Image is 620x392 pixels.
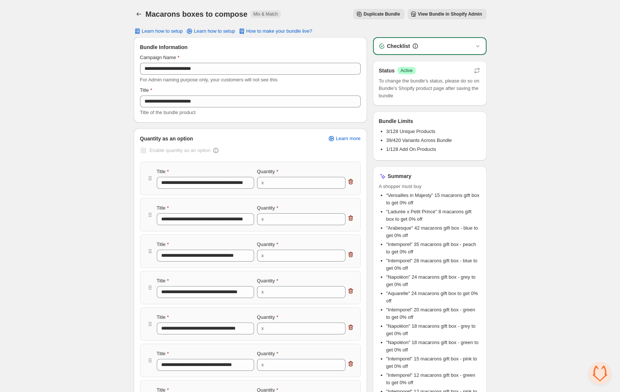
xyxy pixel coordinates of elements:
[134,9,144,19] button: Back
[379,117,413,125] h3: Bundle Limits
[234,26,317,36] button: How to make your bundle live?
[379,67,395,74] h3: Status
[400,68,413,74] span: Active
[379,77,481,100] span: To change the bundle's status, please do so on Bundle's Shopify product page after saving the bundle
[257,168,278,175] label: Quantity
[157,204,169,212] label: Title
[336,136,360,142] span: Learn more
[379,183,481,190] span: A shopper must buy
[157,168,169,175] label: Title
[140,77,277,82] span: For Admin naming purpose only, your customers will not see this
[157,314,169,321] label: Title
[353,9,405,19] button: Duplicate Bundle
[257,350,278,357] label: Quantity
[408,9,487,19] button: View Bundle in Shopify Admin
[386,257,481,272] li: "Intemporel" 28 macarons gift box - blue to get 0% off
[589,362,611,385] div: Open chat
[386,306,481,321] li: "Intemporel" 20 macarons gift box - green to get 0% off
[262,288,264,296] div: x
[386,129,435,134] span: 3/128 Unique Products
[418,11,482,17] span: View Bundle in Shopify Admin
[386,137,452,143] span: 39/420 Variants Across Bundle
[386,273,481,288] li: "Napoléon" 24 macarons gift box - grey to get 0% off
[386,355,481,370] li: "Intemporel" 15 macarons gift box - pink to get 0% off
[181,26,240,36] a: Learn how to setup
[386,192,481,207] li: “Versailles in Majesty” 15 macarons gift box to get 0% off
[386,241,481,256] li: "Intemporel" 35 macarons gift box - peach to get 0% off
[262,252,264,259] div: x
[146,10,248,19] h1: Macarons boxes to compose
[262,216,264,223] div: x
[142,28,183,34] span: Learn how to setup
[257,241,278,248] label: Quantity
[386,208,481,223] li: "Ladurée x Petit Prince" 8 macarons gift box to get 0% off
[386,146,436,152] span: 1/128 Add On Products
[262,325,264,332] div: x
[253,11,278,17] span: Mix & Match
[386,224,481,239] li: "Arabesque" 42 macarons gift box - blue to get 0% off
[262,361,264,369] div: x
[386,372,481,386] li: "Intemporel" 12 macarons gift box - green to get 0% off
[129,26,188,36] button: Learn how to setup
[388,172,412,180] h3: Summary
[140,43,188,51] span: Bundle Information
[364,11,400,17] span: Duplicate Bundle
[140,54,180,61] label: Campaign Name
[246,28,312,34] span: How to make your bundle live?
[257,277,278,285] label: Quantity
[157,241,169,248] label: Title
[140,87,152,94] label: Title
[257,314,278,321] label: Quantity
[387,42,410,50] h3: Checklist
[323,133,365,144] a: Learn more
[157,350,169,357] label: Title
[386,339,481,354] li: "Napoléon" 18 macarons gift box - green to get 0% off
[194,28,235,34] span: Learn how to setup
[386,323,481,337] li: "Napoléon" 18 macarons gift box - grey to get 0% off
[386,290,481,305] li: "Aquarelle" 24 macarons gift box to get 0% off
[150,148,211,153] span: Enable quantity as an option
[140,135,193,142] span: Quantity as an option
[157,277,169,285] label: Title
[140,110,196,115] span: Title of the bundle product
[262,179,264,187] div: x
[257,204,278,212] label: Quantity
